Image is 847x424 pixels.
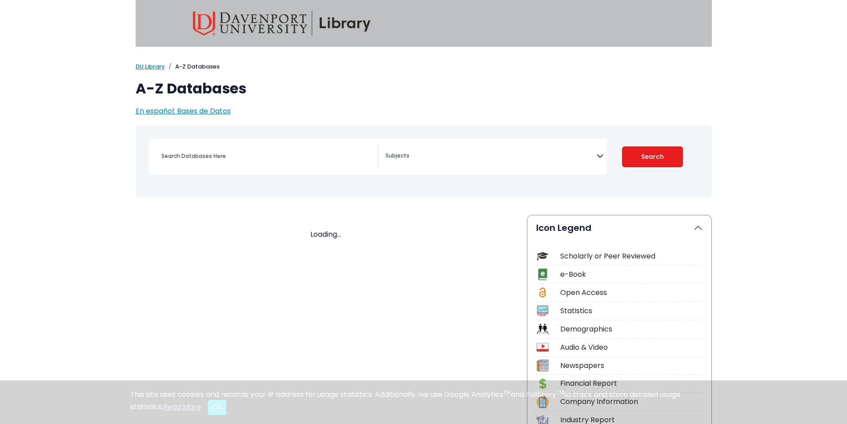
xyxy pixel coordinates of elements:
[163,402,201,412] a: Read More
[560,378,702,389] div: Financial Report
[537,305,549,317] img: Icon Statistics
[136,62,712,71] nav: breadcrumb
[503,388,511,396] sup: TM
[622,146,683,167] button: Submit for Search Results
[136,229,516,240] div: Loading...
[537,341,549,353] img: Icon Audio & Video
[537,287,548,299] img: Icon Open Access
[527,215,711,240] button: Icon Legend
[560,306,702,316] div: Statistics
[156,149,377,162] input: Search database by title or keyword
[193,11,371,36] img: Davenport University Library
[136,62,165,71] a: DU Library
[136,106,231,116] a: En español: Bases de Datos
[560,269,702,280] div: e-Book
[560,251,702,262] div: Scholarly or Peer Reviewed
[130,389,717,415] div: This site uses cookies and records your IP address for usage statistics. Additionally, we use Goo...
[537,378,549,390] img: Icon Financial Report
[537,268,549,280] img: Icon e-Book
[537,250,549,262] img: Icon Scholarly or Peer Reviewed
[136,80,712,97] h1: A-Z Databases
[537,323,549,335] img: Icon Demographics
[165,62,220,71] li: A-Z Databases
[136,125,712,197] nav: Search filters
[560,342,702,353] div: Audio & Video
[560,287,702,298] div: Open Access
[208,400,226,415] button: Close
[560,324,702,335] div: Demographics
[537,359,549,372] img: Icon Newspapers
[385,153,597,160] textarea: Search
[560,360,702,371] div: Newspapers
[556,388,564,396] sup: TM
